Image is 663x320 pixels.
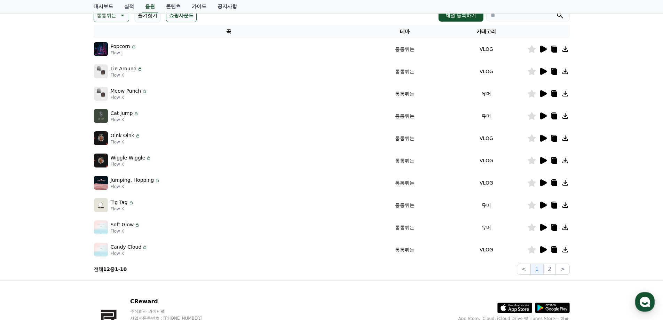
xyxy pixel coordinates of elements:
[97,10,116,20] p: 통통튀는
[111,65,137,72] p: Lie Around
[94,220,108,234] img: music
[364,149,445,172] td: 통통튀는
[2,221,46,238] a: 홈
[445,83,527,105] td: 유머
[111,110,133,117] p: Cat Jump
[445,216,527,239] td: 유머
[517,264,530,275] button: <
[364,172,445,194] td: 통통튀는
[445,105,527,127] td: 유머
[445,239,527,261] td: VLOG
[130,309,215,314] p: 주식회사 와이피랩
[364,216,445,239] td: 통통튀는
[556,264,569,275] button: >
[90,221,134,238] a: 설정
[94,109,108,123] img: music
[166,8,197,22] button: 쇼핑사운드
[94,154,108,167] img: music
[111,251,148,256] p: Flow K
[94,87,108,101] img: music
[103,266,110,272] strong: 12
[111,199,128,206] p: Tig Tag
[439,9,483,22] button: 채널 등록하기
[364,127,445,149] td: 통통튀는
[115,266,118,272] strong: 1
[111,139,141,145] p: Flow K
[111,206,134,212] p: Flow K
[94,8,129,22] button: 통통튀는
[94,198,108,212] img: music
[94,25,364,38] th: 곡
[111,221,134,228] p: Soft Glow
[445,172,527,194] td: VLOG
[111,72,143,78] p: Flow K
[364,194,445,216] td: 통통튀는
[94,243,108,257] img: music
[543,264,556,275] button: 2
[64,232,72,237] span: 대화
[111,228,140,234] p: Flow K
[111,177,154,184] p: Jumping, Hopping
[94,266,127,273] p: 전체 중 -
[364,25,445,38] th: 테마
[135,8,160,22] button: 즐겨찾기
[111,243,142,251] p: Candy Cloud
[111,154,145,162] p: Wiggle Wiggle
[531,264,543,275] button: 1
[445,25,527,38] th: 카테고리
[111,117,139,123] p: Flow K
[445,127,527,149] td: VLOG
[94,42,108,56] img: music
[111,43,130,50] p: Popcorn
[364,38,445,60] td: 통통튀는
[120,266,127,272] strong: 10
[111,95,148,100] p: Flow K
[364,83,445,105] td: 통통튀는
[111,87,141,95] p: Meow Punch
[364,239,445,261] td: 통통튀는
[130,297,215,306] p: CReward
[22,231,26,237] span: 홈
[111,162,152,167] p: Flow K
[445,149,527,172] td: VLOG
[364,60,445,83] td: 통통튀는
[445,38,527,60] td: VLOG
[111,50,136,56] p: Flow J
[364,105,445,127] td: 통통튀는
[108,231,116,237] span: 설정
[445,194,527,216] td: 유머
[111,184,160,189] p: Flow K
[46,221,90,238] a: 대화
[94,131,108,145] img: music
[94,176,108,190] img: music
[111,132,134,139] p: Oink Oink
[94,64,108,78] img: music
[445,60,527,83] td: VLOG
